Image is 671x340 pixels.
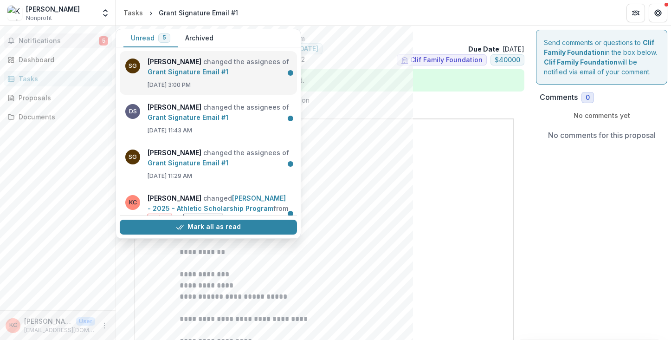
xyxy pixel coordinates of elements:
[123,69,524,92] div: Task is completed! No further action needed.
[26,14,52,22] span: Nonprofit
[4,109,112,124] a: Documents
[159,8,238,18] div: Grant Signature Email #1
[120,6,242,20] nav: breadcrumb
[4,71,112,86] a: Tasks
[99,36,108,46] span: 5
[148,57,291,77] p: changed the assignees of
[76,317,95,326] p: User
[120,220,297,235] button: Mark all as read
[148,193,291,222] p: changed from
[536,30,667,85] div: Send comments or questions to in the box below. will be notified via email of your comment.
[148,148,291,168] p: changed the assignees of
[26,4,80,14] div: [PERSON_NAME]
[586,94,590,102] span: 0
[99,320,110,331] button: More
[548,130,656,141] p: No comments for this proposal
[148,102,291,123] p: changed the assignees of
[24,326,95,334] p: [EMAIL_ADDRESS][DOMAIN_NAME]
[649,4,667,22] button: Get Help
[19,55,104,65] div: Dashboard
[120,6,147,20] a: Tasks
[178,29,221,47] button: Archived
[468,45,499,53] strong: Due Date
[148,68,228,76] a: Grant Signature Email #1
[123,8,143,18] div: Tasks
[7,6,22,20] img: Keely Cashman
[540,111,664,120] p: No comments yet
[19,93,104,103] div: Proposals
[131,95,517,105] p: : [PERSON_NAME] from Clif Family Foundation
[162,34,166,41] span: 5
[148,194,286,212] a: [PERSON_NAME] - 2025 - Athletic Scholarship Program
[123,33,524,43] p: [PERSON_NAME] - 2025 - Athletic Scholarship Program
[19,37,99,45] span: Notifications
[410,56,483,64] span: Clif Family Foundation
[468,44,524,54] p: : [DATE]
[123,29,178,47] button: Unread
[4,33,112,48] button: Notifications5
[495,56,520,64] span: $ 40000
[540,93,578,102] h2: Comments
[19,112,104,122] div: Documents
[4,52,112,67] a: Dashboard
[544,58,618,66] strong: Clif Family Foundation
[9,322,17,328] div: Keely Cashman
[148,159,228,167] a: Grant Signature Email #1
[4,90,112,105] a: Proposals
[148,113,228,121] a: Grant Signature Email #1
[99,4,112,22] button: Open entity switcher
[19,74,104,84] div: Tasks
[626,4,645,22] button: Partners
[24,316,72,326] p: [PERSON_NAME]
